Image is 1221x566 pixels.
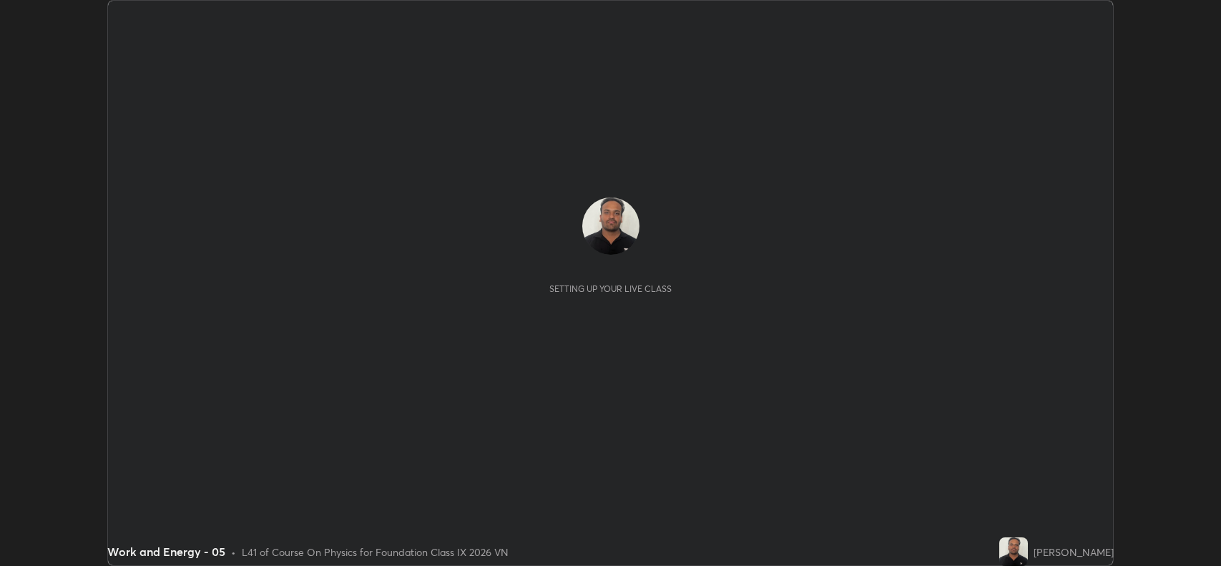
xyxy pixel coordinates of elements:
[1034,545,1114,560] div: [PERSON_NAME]
[999,537,1028,566] img: c449bc7577714875aafd9c306618b106.jpg
[549,283,672,294] div: Setting up your live class
[107,543,225,560] div: Work and Energy - 05
[231,545,236,560] div: •
[582,197,639,255] img: c449bc7577714875aafd9c306618b106.jpg
[242,545,509,560] div: L41 of Course On Physics for Foundation Class IX 2026 VN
